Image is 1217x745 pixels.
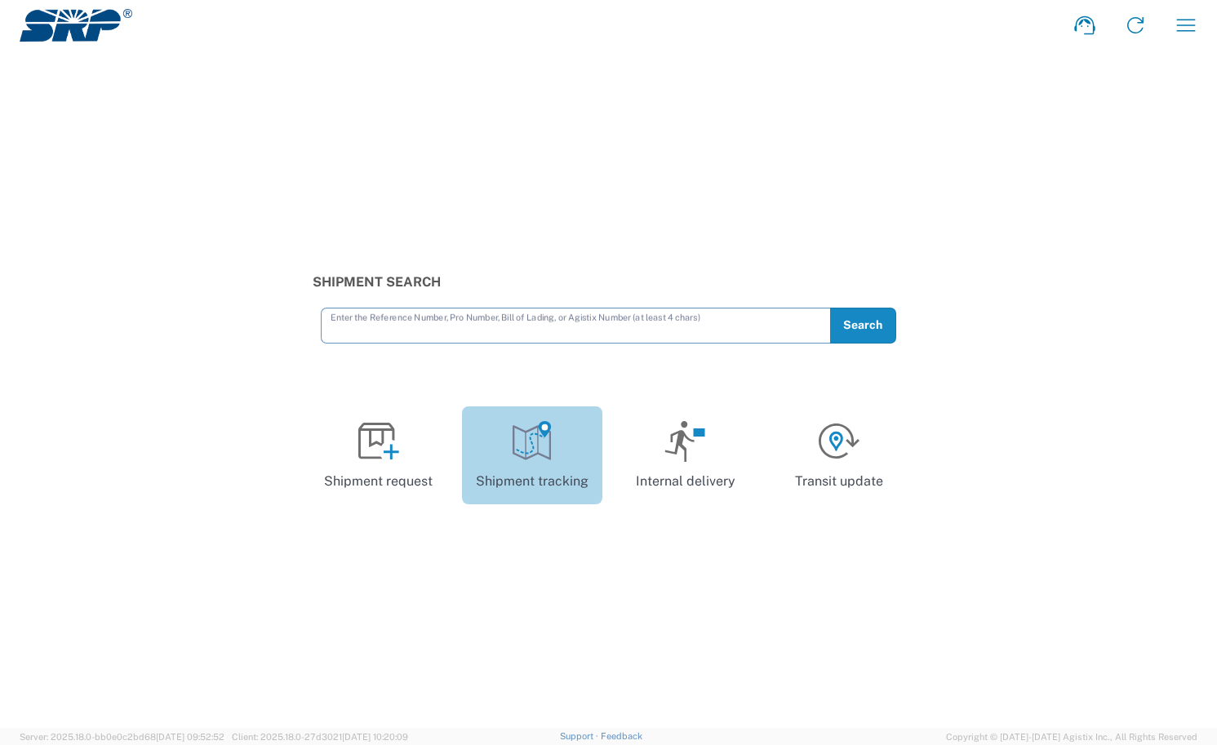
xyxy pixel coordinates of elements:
span: [DATE] 09:52:52 [156,732,224,742]
a: Support [560,731,601,741]
a: Shipment tracking [462,406,602,504]
span: Copyright © [DATE]-[DATE] Agistix Inc., All Rights Reserved [946,729,1197,744]
a: Transit update [769,406,909,504]
a: Internal delivery [615,406,756,504]
button: Search [830,308,896,344]
a: Feedback [601,731,642,741]
span: Client: 2025.18.0-27d3021 [232,732,408,742]
img: srp [20,9,132,42]
a: Shipment request [309,406,449,504]
span: [DATE] 10:20:09 [342,732,408,742]
h3: Shipment Search [313,274,904,290]
span: Server: 2025.18.0-bb0e0c2bd68 [20,732,224,742]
